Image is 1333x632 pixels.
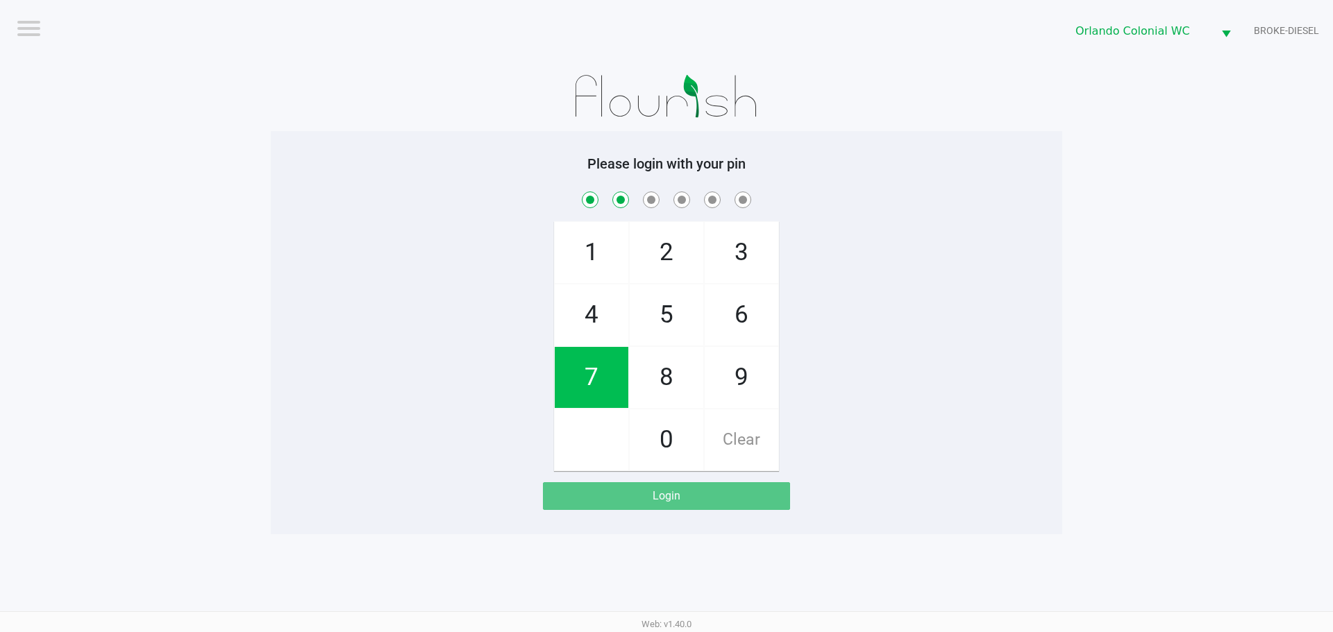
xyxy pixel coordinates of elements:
span: 1 [555,222,628,283]
span: Orlando Colonial WC [1075,23,1205,40]
span: 3 [705,222,778,283]
span: 8 [630,347,703,408]
span: Web: v1.40.0 [642,619,691,629]
span: Clear [705,409,778,470]
span: 2 [630,222,703,283]
span: 4 [555,284,628,345]
span: 7 [555,347,628,408]
span: 6 [705,284,778,345]
h5: Please login with your pin [281,155,1052,172]
span: 9 [705,347,778,408]
span: 0 [630,409,703,470]
span: 5 [630,284,703,345]
button: Select [1213,15,1239,47]
span: BROKE-DIESEL [1254,24,1319,38]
